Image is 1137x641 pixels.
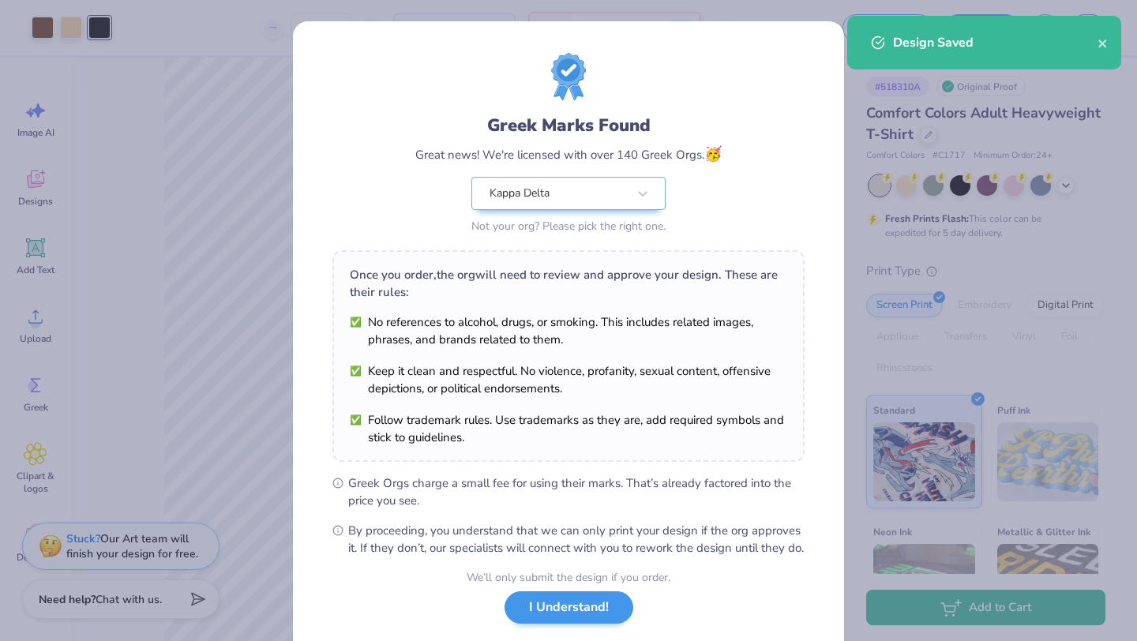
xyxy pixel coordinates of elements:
[1098,33,1109,52] button: close
[348,522,805,557] span: By proceeding, you understand that we can only print your design if the org approves it. If they ...
[350,313,787,348] li: No references to alcohol, drugs, or smoking. This includes related images, phrases, and brands re...
[704,144,722,163] span: 🥳
[350,266,787,301] div: Once you order, the org will need to review and approve your design. These are their rules:
[471,218,666,234] div: Not your org? Please pick the right one.
[467,569,670,586] div: We’ll only submit the design if you order.
[551,53,586,100] img: License badge
[350,411,787,446] li: Follow trademark rules. Use trademarks as they are, add required symbols and stick to guidelines.
[348,474,805,509] span: Greek Orgs charge a small fee for using their marks. That’s already factored into the price you see.
[505,591,633,624] button: I Understand!
[415,144,722,165] div: Great news! We're licensed with over 140 Greek Orgs.
[893,33,1098,52] div: Design Saved
[350,362,787,397] li: Keep it clean and respectful. No violence, profanity, sexual content, offensive depictions, or po...
[487,113,651,138] div: Greek Marks Found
